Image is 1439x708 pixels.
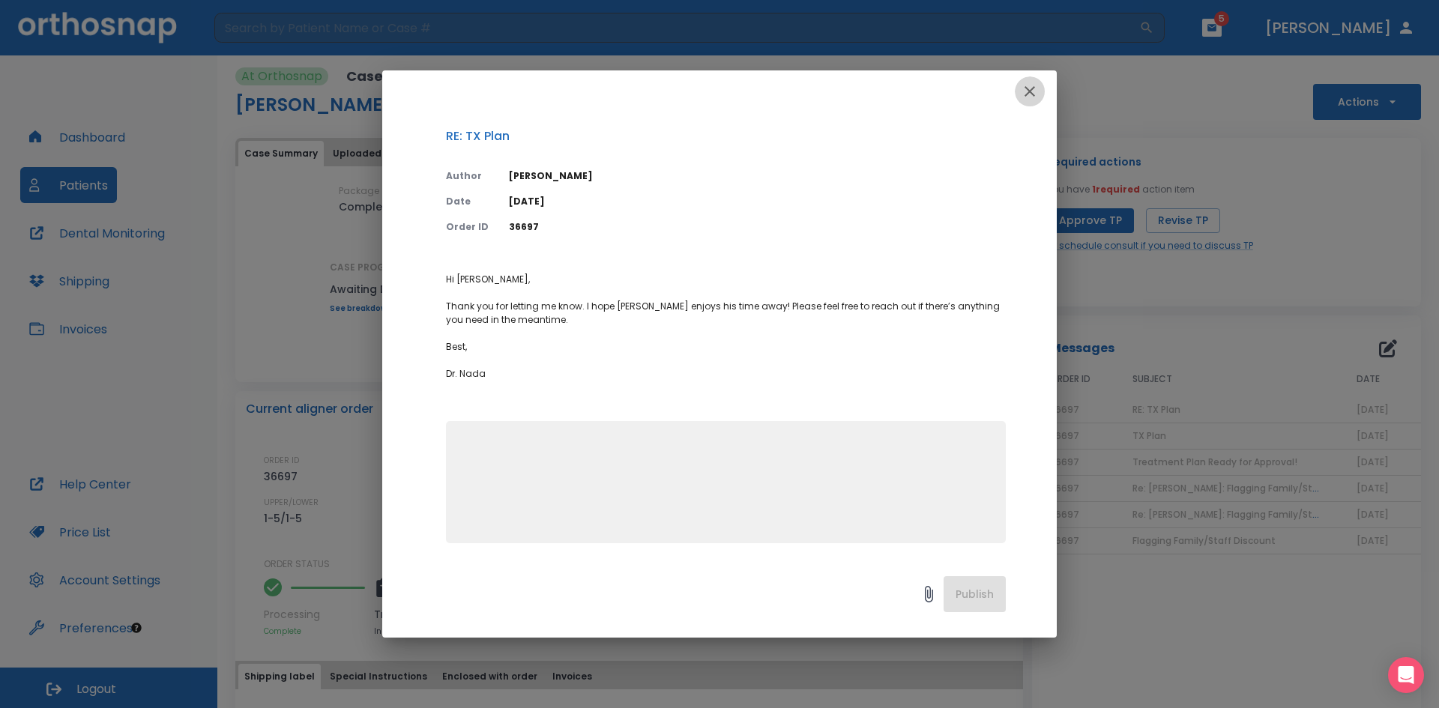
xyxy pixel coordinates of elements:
p: Order ID [446,220,491,234]
p: RE: TX Plan [446,127,1006,145]
p: [PERSON_NAME] [509,169,1006,183]
p: Hi [PERSON_NAME], Thank you for letting me know. I hope [PERSON_NAME] enjoys his time away! Pleas... [446,273,1006,381]
p: [DATE] [509,195,1006,208]
p: 36697 [509,220,1006,234]
p: Date [446,195,491,208]
p: Author [446,169,491,183]
div: Open Intercom Messenger [1388,657,1424,693]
